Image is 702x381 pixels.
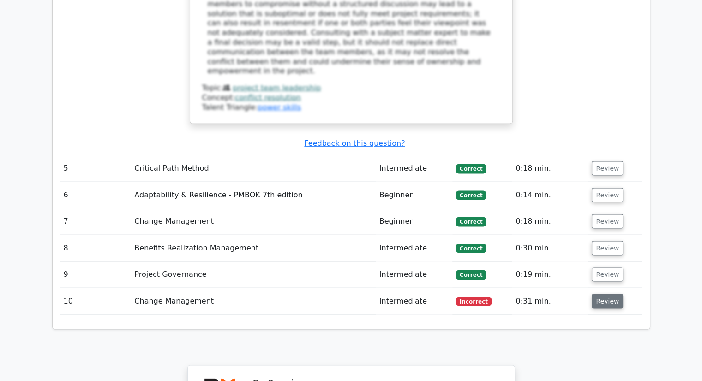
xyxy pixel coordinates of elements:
[456,244,486,253] span: Correct
[131,155,375,181] td: Critical Path Method
[456,164,486,173] span: Correct
[202,83,500,112] div: Talent Triangle:
[376,208,452,234] td: Beginner
[60,261,131,287] td: 9
[512,235,588,261] td: 0:30 min.
[60,235,131,261] td: 8
[456,190,486,200] span: Correct
[131,208,375,234] td: Change Management
[592,241,623,255] button: Review
[60,208,131,234] td: 7
[592,294,623,308] button: Review
[235,93,301,101] a: conflict resolution
[202,93,500,102] div: Concept:
[131,261,375,287] td: Project Governance
[376,182,452,208] td: Beginner
[131,288,375,314] td: Change Management
[376,261,452,287] td: Intermediate
[233,83,321,92] a: project team leadership
[304,138,405,147] a: Feedback on this question?
[512,288,588,314] td: 0:31 min.
[60,155,131,181] td: 5
[512,155,588,181] td: 0:18 min.
[456,270,486,279] span: Correct
[60,182,131,208] td: 6
[512,261,588,287] td: 0:19 min.
[258,102,301,111] a: power skills
[376,155,452,181] td: Intermediate
[202,83,500,93] div: Topic:
[512,208,588,234] td: 0:18 min.
[131,182,375,208] td: Adaptability & Resilience - PMBOK 7th edition
[592,161,623,175] button: Review
[60,288,131,314] td: 10
[456,217,486,226] span: Correct
[131,235,375,261] td: Benefits Realization Management
[376,288,452,314] td: Intermediate
[592,214,623,228] button: Review
[376,235,452,261] td: Intermediate
[592,267,623,281] button: Review
[592,188,623,202] button: Review
[512,182,588,208] td: 0:14 min.
[456,297,492,306] span: Incorrect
